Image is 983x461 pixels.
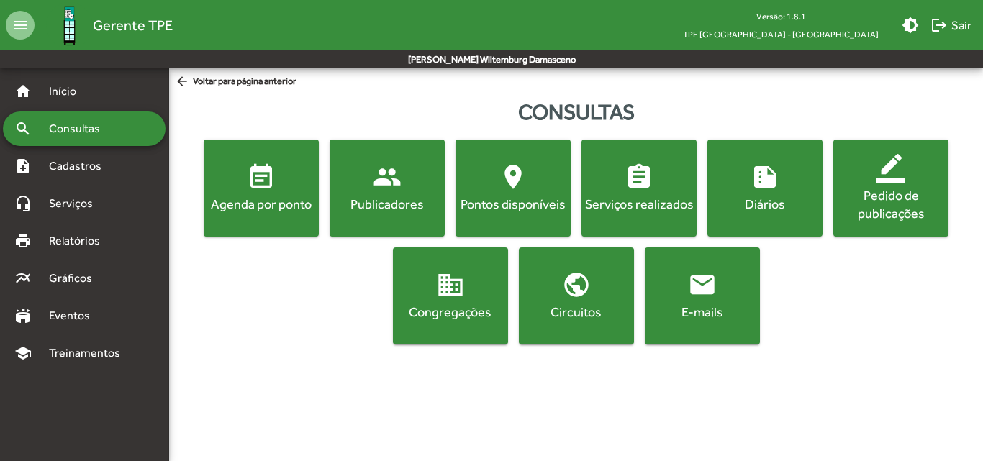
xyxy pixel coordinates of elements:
[175,74,296,90] span: Voltar para página anterior
[519,247,634,344] button: Circuitos
[14,83,32,100] mat-icon: home
[581,140,697,237] button: Serviços realizados
[930,12,971,38] span: Sair
[671,7,890,25] div: Versão: 1.8.1
[373,163,402,191] mat-icon: people
[204,140,319,237] button: Agenda por ponto
[625,163,653,191] mat-icon: assignment
[14,307,32,324] mat-icon: stadium
[562,270,591,299] mat-icon: public
[6,11,35,40] mat-icon: menu
[584,195,694,213] div: Serviços realizados
[14,120,32,137] mat-icon: search
[40,195,112,212] span: Serviços
[393,247,508,344] button: Congregações
[436,270,465,299] mat-icon: domain
[645,247,760,344] button: E-mails
[40,344,137,362] span: Treinamentos
[40,83,97,100] span: Início
[876,154,905,183] mat-icon: border_color
[40,307,109,324] span: Eventos
[14,232,32,250] mat-icon: print
[14,344,32,362] mat-icon: school
[169,96,983,128] div: Consultas
[456,140,571,237] button: Pontos disponíveis
[688,270,717,299] mat-icon: email
[14,270,32,287] mat-icon: multiline_chart
[836,186,946,222] div: Pedido de publicações
[499,163,527,191] mat-icon: location_on
[710,195,820,213] div: Diários
[40,158,120,175] span: Cadastros
[648,303,757,321] div: E-mails
[522,303,631,321] div: Circuitos
[751,163,779,191] mat-icon: summarize
[707,140,823,237] button: Diários
[247,163,276,191] mat-icon: event_note
[207,195,316,213] div: Agenda por ponto
[35,2,173,49] a: Gerente TPE
[458,195,568,213] div: Pontos disponíveis
[332,195,442,213] div: Publicadores
[40,270,112,287] span: Gráficos
[14,158,32,175] mat-icon: note_add
[330,140,445,237] button: Publicadores
[175,74,193,90] mat-icon: arrow_back
[46,2,93,49] img: Logo
[833,140,948,237] button: Pedido de publicações
[396,303,505,321] div: Congregações
[902,17,919,34] mat-icon: brightness_medium
[671,25,890,43] span: TPE [GEOGRAPHIC_DATA] - [GEOGRAPHIC_DATA]
[14,195,32,212] mat-icon: headset_mic
[40,120,119,137] span: Consultas
[925,12,977,38] button: Sair
[40,232,119,250] span: Relatórios
[93,14,173,37] span: Gerente TPE
[930,17,948,34] mat-icon: logout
